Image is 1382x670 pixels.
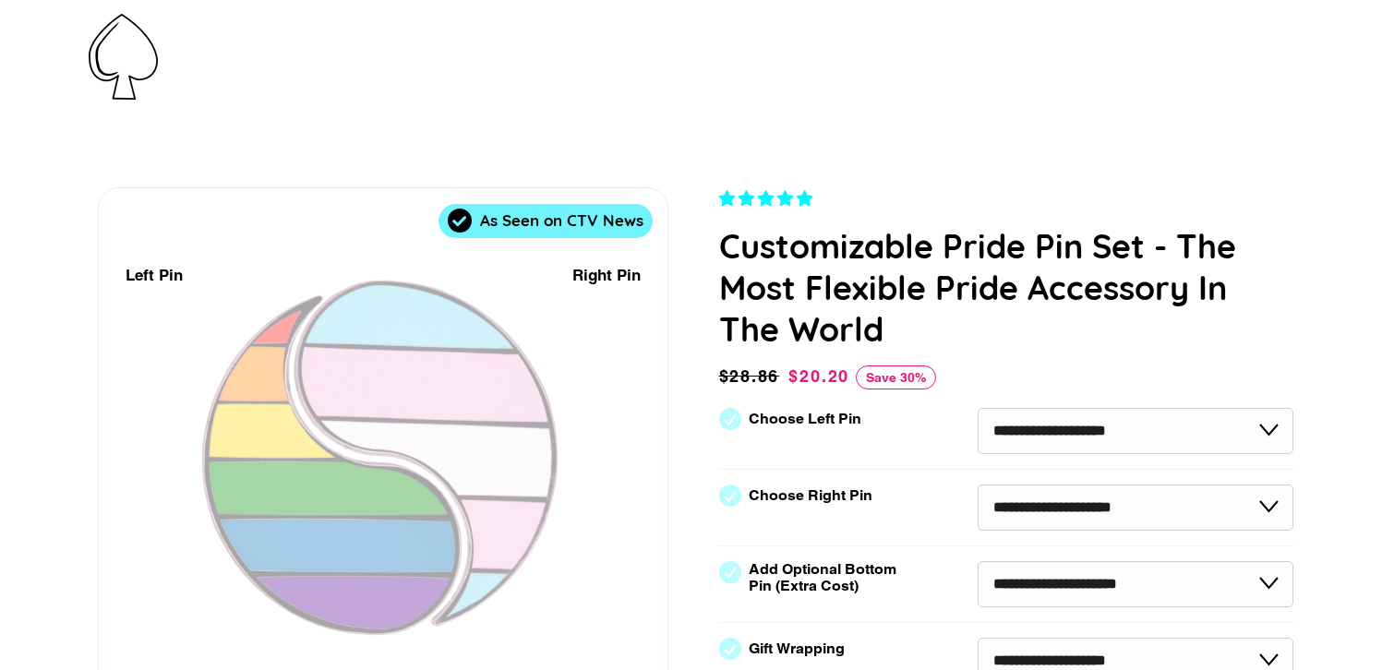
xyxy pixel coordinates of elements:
img: Pin-Ace [89,14,158,100]
div: Right Pin [572,263,641,288]
label: Choose Left Pin [749,411,861,427]
span: $28.86 [719,364,785,389]
label: Gift Wrapping [749,640,845,657]
span: Save 30% [856,365,936,389]
label: Choose Right Pin [749,487,872,504]
h1: Customizable Pride Pin Set - The Most Flexible Pride Accessory In The World [719,225,1294,350]
span: 4.83 stars [719,189,817,208]
span: $20.20 [788,366,849,386]
label: Add Optional Bottom Pin (Extra Cost) [749,561,904,594]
